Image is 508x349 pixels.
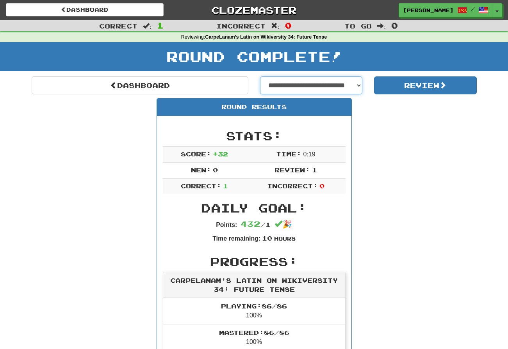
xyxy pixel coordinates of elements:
[274,235,296,242] small: Hours
[374,76,477,94] button: Review
[181,150,211,158] span: Score:
[212,235,260,242] strong: Time remaining:
[163,272,345,298] div: CarpeLanam’s Latin on Wikiversity 34: Future Tense
[471,6,475,12] span: /
[216,221,237,228] strong: Points:
[143,23,152,29] span: :
[99,22,137,30] span: Correct
[175,3,333,17] a: Clozemaster
[163,129,346,142] h2: Stats:
[219,329,289,336] span: Mastered: 86 / 86
[181,182,221,190] span: Correct:
[163,202,346,214] h2: Daily Goal:
[223,182,228,190] span: 1
[191,166,211,174] span: New:
[319,182,324,190] span: 0
[312,166,317,174] span: 1
[163,255,346,268] h2: Progress:
[267,182,318,190] span: Incorrect:
[377,23,386,29] span: :
[403,7,454,14] span: [PERSON_NAME]
[241,221,271,228] span: / 1
[241,219,260,229] span: 432
[213,166,218,174] span: 0
[262,234,272,242] span: 10
[157,21,164,30] span: 1
[391,21,398,30] span: 0
[399,3,492,17] a: [PERSON_NAME] /
[157,99,351,116] div: Round Results
[163,298,345,324] li: 100%
[344,22,372,30] span: To go
[3,49,505,64] h1: Round Complete!
[205,34,327,40] strong: CarpeLanam’s Latin on Wikiversity 34: Future Tense
[213,150,228,158] span: + 32
[216,22,266,30] span: Incorrect
[274,166,310,174] span: Review:
[271,23,280,29] span: :
[285,21,292,30] span: 0
[221,302,287,310] span: Playing: 86 / 86
[32,76,248,94] a: Dashboard
[303,151,315,158] span: 0 : 19
[276,150,301,158] span: Time:
[6,3,164,16] a: Dashboard
[274,220,292,229] span: 🎉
